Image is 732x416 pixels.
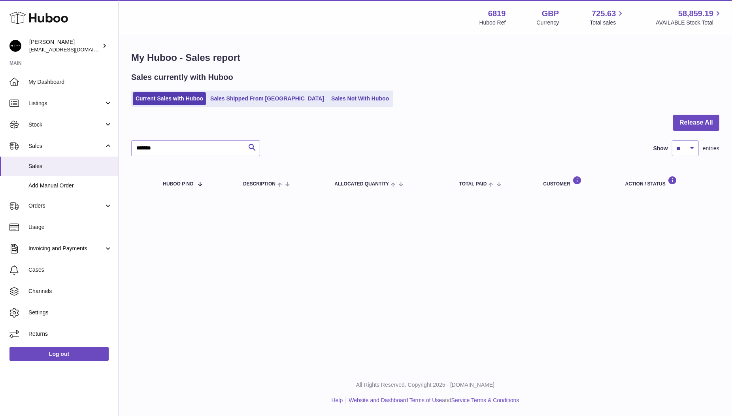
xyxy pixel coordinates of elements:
span: entries [703,145,719,152]
strong: 6819 [488,8,506,19]
span: AVAILABLE Stock Total [656,19,723,26]
a: 58,859.19 AVAILABLE Stock Total [656,8,723,26]
img: amar@mthk.com [9,40,21,52]
span: ALLOCATED Quantity [334,182,389,187]
button: Release All [673,115,719,131]
span: Listings [28,100,104,107]
span: 58,859.19 [678,8,713,19]
div: Action / Status [625,176,711,187]
a: Current Sales with Huboo [133,92,206,105]
span: Description [243,182,275,187]
strong: GBP [542,8,559,19]
span: Cases [28,266,112,274]
span: Add Manual Order [28,182,112,189]
span: Settings [28,309,112,316]
a: Sales Shipped From [GEOGRAPHIC_DATA] [208,92,327,105]
div: Customer [543,176,609,187]
div: Currency [537,19,559,26]
span: Sales [28,142,104,150]
span: Total sales [590,19,625,26]
span: Stock [28,121,104,129]
p: All Rights Reserved. Copyright 2025 - [DOMAIN_NAME] [125,381,726,389]
h1: My Huboo - Sales report [131,51,719,64]
span: My Dashboard [28,78,112,86]
li: and [346,397,519,404]
span: [EMAIL_ADDRESS][DOMAIN_NAME] [29,46,116,53]
a: Sales Not With Huboo [328,92,392,105]
span: Orders [28,202,104,210]
span: Total paid [459,182,487,187]
a: 725.63 Total sales [590,8,625,26]
div: Huboo Ref [479,19,506,26]
span: Returns [28,330,112,338]
div: [PERSON_NAME] [29,38,100,53]
span: Usage [28,223,112,231]
a: Website and Dashboard Terms of Use [349,397,442,403]
span: Huboo P no [163,182,193,187]
h2: Sales currently with Huboo [131,72,233,83]
span: Sales [28,163,112,170]
span: Channels [28,287,112,295]
a: Help [332,397,343,403]
label: Show [653,145,668,152]
span: 725.63 [592,8,616,19]
a: Log out [9,347,109,361]
a: Service Terms & Conditions [451,397,519,403]
span: Invoicing and Payments [28,245,104,252]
